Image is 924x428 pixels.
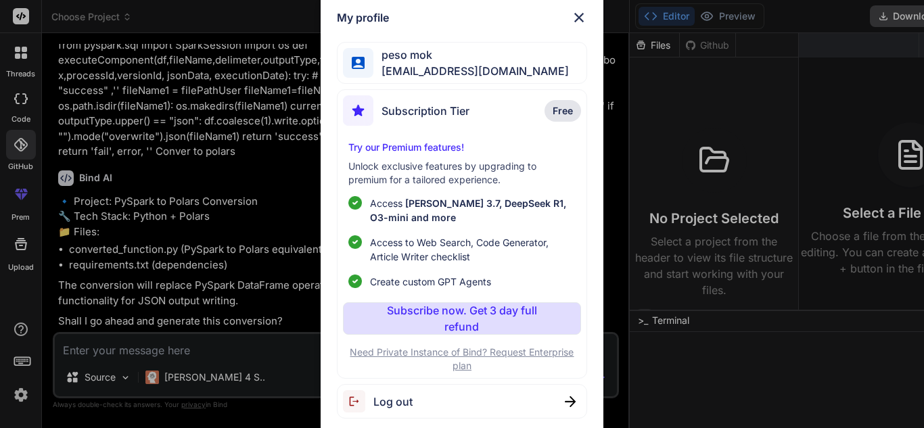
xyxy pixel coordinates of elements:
[373,63,569,79] span: [EMAIL_ADDRESS][DOMAIN_NAME]
[348,235,362,249] img: checklist
[348,141,575,154] p: Try our Premium features!
[348,275,362,288] img: checklist
[348,196,362,210] img: checklist
[373,47,569,63] span: peso mok
[343,95,373,126] img: subscription
[337,9,389,26] h1: My profile
[373,394,413,410] span: Log out
[348,160,575,187] p: Unlock exclusive features by upgrading to premium for a tailored experience.
[565,396,576,407] img: close
[571,9,587,26] img: close
[370,196,575,224] p: Access
[369,302,554,335] p: Subscribe now. Get 3 day full refund
[343,346,580,373] p: Need Private Instance of Bind? Request Enterprise plan
[343,302,580,335] button: Subscribe now. Get 3 day full refund
[370,235,575,264] span: Access to Web Search, Code Generator, Article Writer checklist
[382,103,469,119] span: Subscription Tier
[370,197,566,223] span: [PERSON_NAME] 3.7, DeepSeek R1, O3-mini and more
[343,390,373,412] img: logout
[370,275,491,289] span: Create custom GPT Agents
[352,57,365,70] img: profile
[553,104,573,118] span: Free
